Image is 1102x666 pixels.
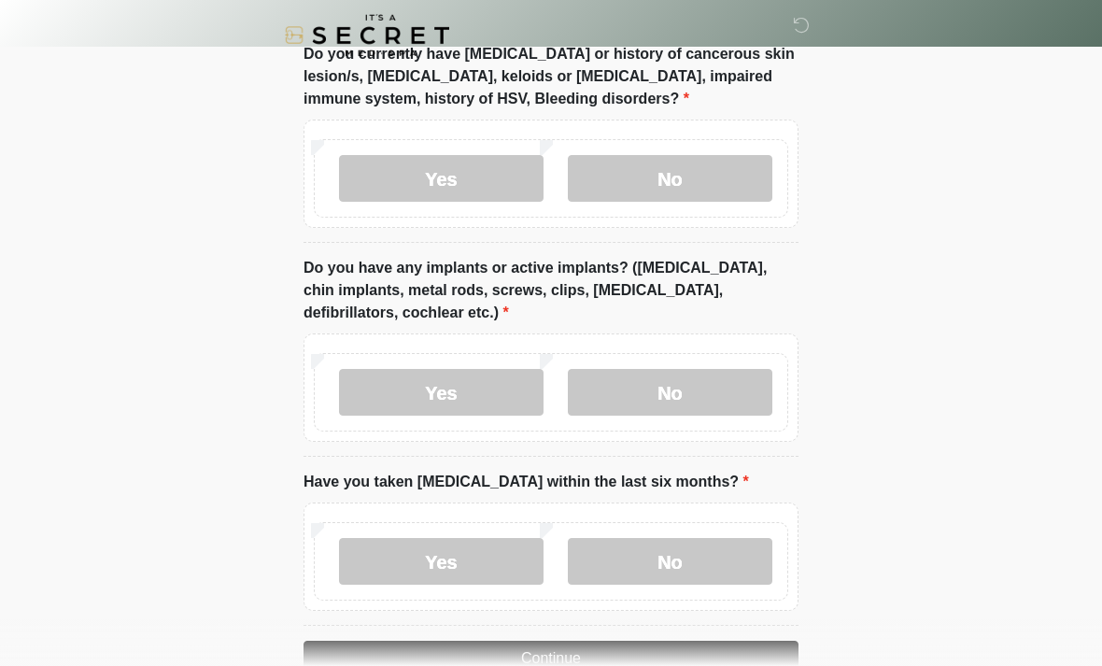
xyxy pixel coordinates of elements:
label: Yes [339,369,544,416]
label: Have you taken [MEDICAL_DATA] within the last six months? [304,471,749,493]
label: No [568,369,772,416]
label: Do you have any implants or active implants? ([MEDICAL_DATA], chin implants, metal rods, screws, ... [304,257,798,324]
label: Yes [339,155,544,202]
label: No [568,538,772,585]
label: Yes [339,538,544,585]
label: Do you currently have [MEDICAL_DATA] or history of cancerous skin lesion/s, [MEDICAL_DATA], keloi... [304,43,798,110]
img: It's A Secret Med Spa Logo [285,14,449,56]
label: No [568,155,772,202]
